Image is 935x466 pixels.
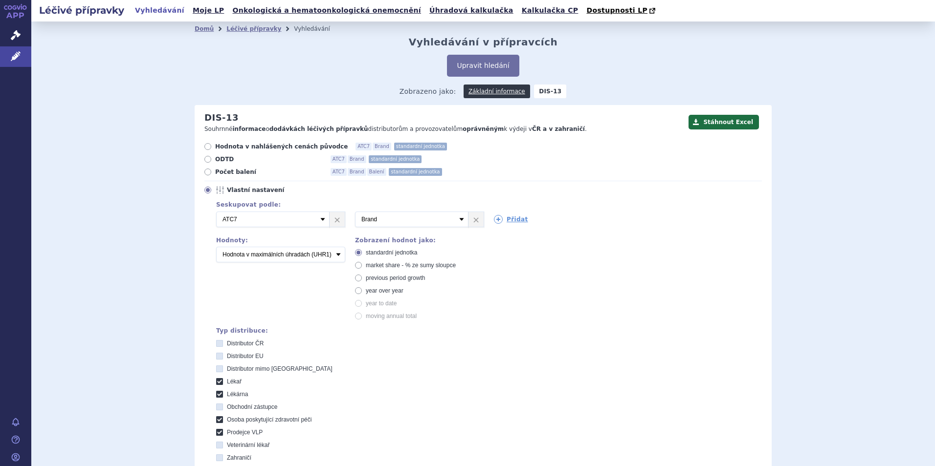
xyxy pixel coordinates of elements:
a: Přidat [494,215,528,224]
span: market share - % ze sumy sloupce [366,262,456,269]
span: Vlastní nastavení [227,186,334,194]
span: year over year [366,287,403,294]
span: Brand [348,168,366,176]
span: ATC7 [331,168,347,176]
strong: DIS-13 [534,85,566,98]
div: Seskupovat podle: [206,201,762,208]
a: Dostupnosti LP [583,4,660,18]
div: Zobrazení hodnot jako: [355,237,484,244]
span: previous period growth [366,275,425,281]
div: 2 [206,212,762,227]
span: Distributor mimo [GEOGRAPHIC_DATA] [227,365,333,372]
span: standardní jednotka [366,249,417,256]
span: Distributor EU [227,353,264,360]
span: ATC7 [331,155,347,163]
span: year to date [366,300,397,307]
a: Vyhledávání [132,4,187,17]
a: Základní informace [464,85,530,98]
h2: Vyhledávání v přípravcích [409,36,558,48]
span: moving annual total [366,313,417,319]
span: standardní jednotka [394,143,447,150]
span: Prodejce VLP [227,429,263,436]
strong: ČR a v zahraničí [532,126,585,132]
a: Léčivé přípravky [226,25,281,32]
span: Osoba poskytující zdravotní péči [227,416,312,423]
span: Lékárna [227,391,248,398]
span: Brand [373,143,391,150]
a: Onkologická a hematoonkologická onemocnění [229,4,424,17]
strong: dodávkách léčivých přípravků [269,126,368,132]
div: Hodnoty: [216,237,345,244]
span: Brand [348,155,366,163]
span: Zobrazeno jako: [400,85,456,98]
span: Lékař [227,378,242,385]
span: Obchodní zástupce [227,403,277,410]
span: standardní jednotka [369,155,422,163]
span: Počet balení [215,168,323,176]
span: Distributor ČR [227,340,264,347]
strong: informace [233,126,266,132]
span: standardní jednotka [389,168,442,176]
li: Vyhledávání [294,21,343,36]
a: × [330,212,345,227]
button: Stáhnout Excel [689,115,759,129]
h2: DIS-13 [204,112,239,123]
a: Domů [195,25,214,32]
span: Balení [367,168,386,176]
span: Hodnota v nahlášených cenách původce [215,143,348,150]
button: Upravit hledání [447,55,519,77]
a: × [468,212,484,227]
a: Kalkulačka CP [519,4,581,17]
span: Dostupnosti LP [586,6,647,14]
a: Úhradová kalkulačka [426,4,516,17]
span: Veterinární lékař [227,442,269,448]
div: Typ distribuce: [216,327,762,334]
h2: Léčivé přípravky [31,3,132,17]
span: ODTD [215,155,323,163]
p: Souhrnné o distributorům a provozovatelům k výdeji v . [204,125,684,133]
a: Moje LP [190,4,227,17]
span: ATC7 [356,143,372,150]
strong: oprávněným [463,126,504,132]
span: Zahraničí [227,454,251,461]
